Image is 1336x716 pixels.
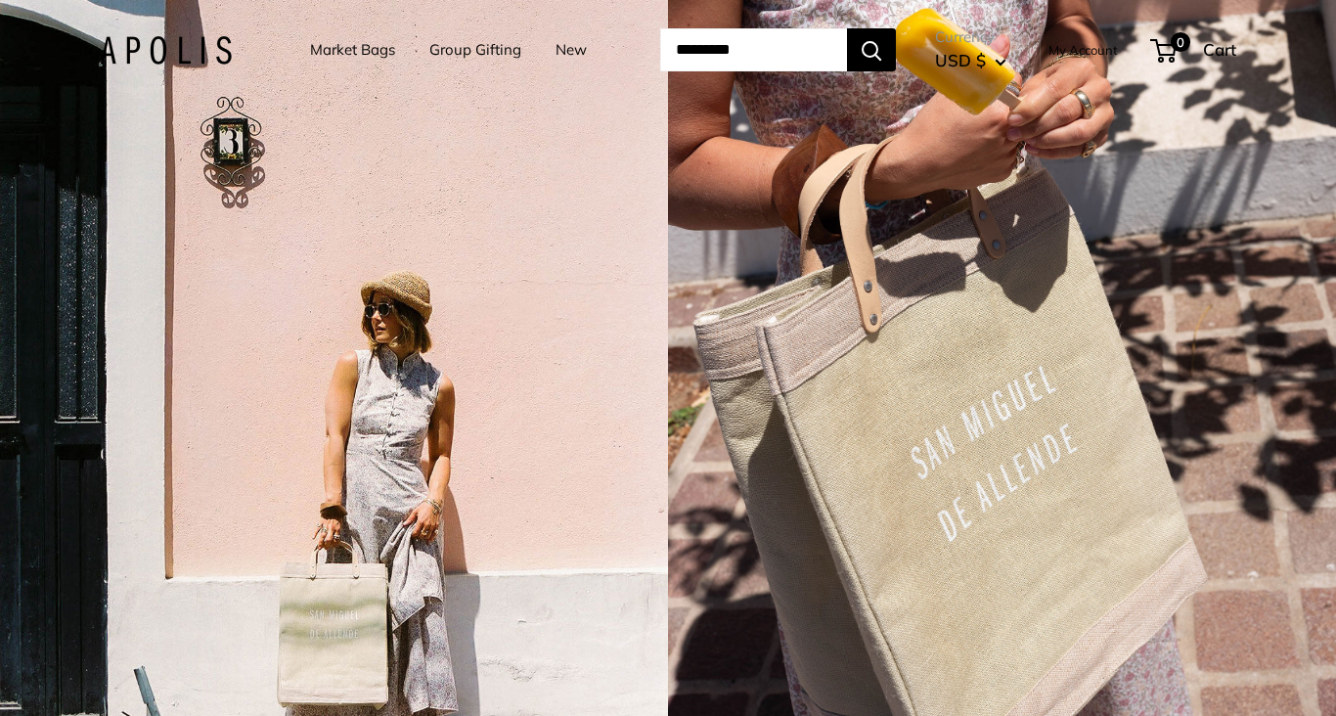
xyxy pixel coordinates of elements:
[1203,39,1236,60] span: Cart
[1152,34,1236,66] a: 0 Cart
[1048,38,1118,62] a: My Account
[556,36,587,64] a: New
[935,23,1006,51] span: Currency
[935,50,986,70] span: USD $
[935,45,1006,76] button: USD $
[310,36,395,64] a: Market Bags
[660,28,847,71] input: Search...
[1171,32,1190,52] span: 0
[847,28,896,71] button: Search
[429,36,521,64] a: Group Gifting
[100,36,232,65] img: Apolis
